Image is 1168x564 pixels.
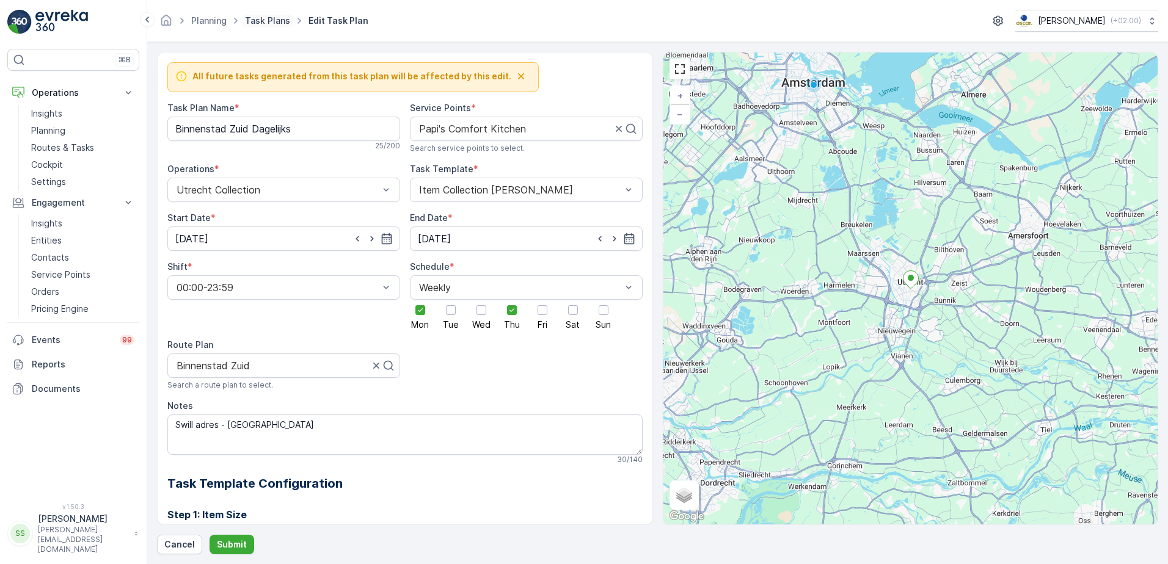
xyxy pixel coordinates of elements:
[7,81,139,105] button: Operations
[31,217,62,230] p: Insights
[167,414,643,455] textarea: Swill adres - [GEOGRAPHIC_DATA]
[677,90,683,101] span: +
[122,335,132,345] p: 99
[119,55,131,65] p: ⌘B
[671,60,689,78] a: View Fullscreen
[26,173,139,190] a: Settings
[7,503,139,510] span: v 1.50.3
[32,358,134,371] p: Reports
[10,524,30,543] div: SS
[7,377,139,401] a: Documents
[666,508,707,524] a: Open this area in Google Maps (opens a new window)
[26,215,139,232] a: Insights
[7,10,32,34] img: logo
[31,142,94,154] p: Routes & Tasks
[1015,14,1033,27] img: basis-logo_rgb2x.png
[666,508,707,524] img: Google
[671,105,689,123] a: Zoom Out
[596,320,611,329] span: Sun
[217,538,247,551] p: Submit
[7,328,139,352] a: Events99
[167,226,400,251] input: dd/mm/yyyy
[411,320,429,329] span: Mon
[31,176,66,188] p: Settings
[443,320,459,329] span: Tue
[164,538,195,551] p: Cancel
[375,141,400,151] p: 25 / 200
[538,320,547,329] span: Fri
[7,190,139,215] button: Engagement
[410,143,525,153] span: Search service points to select.
[410,103,471,113] label: Service Points
[157,535,202,554] button: Cancel
[167,474,643,493] h2: Task Template Configuration
[1038,15,1106,27] p: [PERSON_NAME]
[26,283,139,300] a: Orders
[31,107,62,120] p: Insights
[26,156,139,173] a: Cockpit
[26,300,139,317] a: Pricing Engine
[677,109,683,119] span: −
[26,122,139,139] a: Planning
[32,87,115,99] p: Operations
[410,212,448,223] label: End Date
[167,103,235,113] label: Task Plan Name
[167,164,214,174] label: Operations
[245,15,290,26] a: Task Plans
[7,352,139,377] a: Reports
[26,232,139,249] a: Entities
[1015,10,1158,32] button: [PERSON_NAME](+02:00)
[26,266,139,283] a: Service Points
[167,212,211,223] label: Start Date
[167,339,213,350] label: Route Plan
[32,197,115,209] p: Engagement
[191,15,227,26] a: Planning
[167,261,188,272] label: Shift
[26,249,139,266] a: Contacts
[32,383,134,395] p: Documents
[32,334,112,346] p: Events
[472,320,491,329] span: Wed
[31,234,62,247] p: Entities
[31,159,63,171] p: Cockpit
[504,320,520,329] span: Thu
[566,320,580,329] span: Sat
[167,507,643,522] h3: Step 1: Item Size
[26,105,139,122] a: Insights
[617,455,643,465] p: 30 / 140
[159,18,173,29] a: Homepage
[26,139,139,156] a: Routes & Tasks
[192,70,511,82] span: All future tasks generated from this task plan will be affected by this edit.
[167,380,273,390] span: Search a route plan to select.
[210,535,254,554] button: Submit
[31,286,59,298] p: Orders
[410,164,473,174] label: Task Template
[38,513,128,525] p: [PERSON_NAME]
[31,269,90,281] p: Service Points
[1111,16,1141,26] p: ( +02:00 )
[167,400,193,411] label: Notes
[31,251,69,264] p: Contacts
[306,15,371,27] span: Edit Task Plan
[31,125,65,137] p: Planning
[410,261,450,272] label: Schedule
[7,513,139,554] button: SS[PERSON_NAME][PERSON_NAME][EMAIL_ADDRESS][DOMAIN_NAME]
[38,525,128,554] p: [PERSON_NAME][EMAIL_ADDRESS][DOMAIN_NAME]
[671,482,698,508] a: Layers
[410,226,643,251] input: dd/mm/yyyy
[671,87,689,105] a: Zoom In
[35,10,88,34] img: logo_light-DOdMpM7g.png
[31,303,89,315] p: Pricing Engine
